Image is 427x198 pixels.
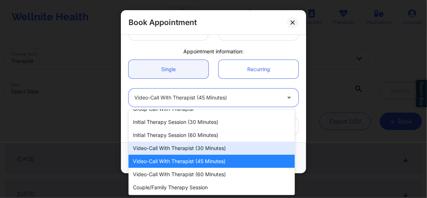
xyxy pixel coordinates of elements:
div: Initial Therapy Session (30 minutes) [129,116,295,129]
div: Video-Call with Therapist (30 minutes) [129,142,295,155]
div: Couple/Family Therapy Session [129,181,295,194]
h2: Book Appointment [129,17,197,27]
div: Video-Call with Therapist (60 minutes) [129,168,295,181]
div: Initial Therapy Session (60 minutes) [129,129,295,142]
a: Recurring [219,60,298,78]
div: Video-Call with Therapist (45 minutes) [134,89,280,107]
div: Video-Call with Therapist (45 minutes) [129,155,295,168]
a: Single [129,60,208,78]
div: Appointment information: [123,48,304,55]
